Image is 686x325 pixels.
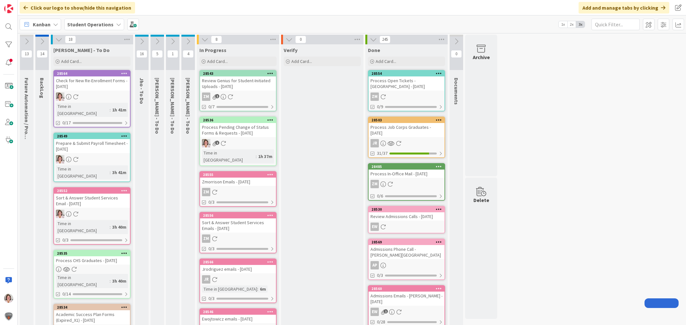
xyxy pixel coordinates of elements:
img: EW [4,294,13,303]
a: 28555Zmorrison Emails - [DATE]ZM0/3 [199,171,277,207]
div: 28530Review Admissions Calls - [DATE] [369,206,444,221]
div: 28569 [371,240,444,244]
span: 0 [295,36,306,43]
a: 28536Process Pending Change of Status Forms & Requests - [DATE]EWTime in [GEOGRAPHIC_DATA]:1h 37m [199,117,277,166]
a: 28564Check for New Re-Enrollment Forms - [DATE]EWTime in [GEOGRAPHIC_DATA]:1h 41m0/17 [53,70,131,127]
a: 28556Sort & Answer Student Services Emails - [DATE]ZM0/3 [199,212,277,253]
a: 28552Sort & Answer Student Services Email - [DATE]EWTime in [GEOGRAPHIC_DATA]:3h 40m0/3 [53,187,131,245]
span: : [110,106,111,113]
div: 28485Process In-Office Mail - [DATE] [369,164,444,178]
span: 0/3 [377,272,383,279]
div: Review Genius for Student-Initiated Uploads - [DATE] [200,76,276,91]
div: 28535 [54,250,130,256]
div: 28554Process Open Tickets - [GEOGRAPHIC_DATA] - [DATE] [369,71,444,91]
div: ZM [202,188,210,196]
span: Amanda - To Do [185,78,191,134]
div: Time in [GEOGRAPHIC_DATA] [56,274,110,288]
a: 28569Admissions Phone Call - [PERSON_NAME][GEOGRAPHIC_DATA]AP0/3 [368,239,445,280]
span: 0/9 [377,103,383,110]
span: 1 [384,309,388,313]
span: 4 [183,50,194,58]
span: 1 [215,141,219,145]
div: 28566 [200,259,276,265]
span: 0/3 [62,237,69,243]
span: 0/6 [377,193,383,199]
div: 28555 [200,172,276,178]
div: 28556Sort & Answer Student Services Emails - [DATE] [200,213,276,233]
span: : [257,285,258,293]
div: Process In-Office Mail - [DATE] [369,170,444,178]
div: 28543 [200,71,276,76]
div: 1h 37m [257,153,274,160]
div: Sort & Answer Student Services Email - [DATE] [54,194,130,208]
div: 28535Process CHS Graduates - [DATE] [54,250,130,265]
span: Add Card... [207,58,228,64]
div: Process Open Tickets - [GEOGRAPHIC_DATA] - [DATE] [369,76,444,91]
div: 28564 [57,71,130,76]
span: 2x [567,21,576,28]
div: ZM [369,180,444,188]
div: 28536 [200,117,276,123]
b: Student Operations [67,21,114,28]
a: 28535Process CHS Graduates - [DATE]Time in [GEOGRAPHIC_DATA]:3h 40m0/14 [53,250,131,299]
span: Kanban [33,21,50,28]
span: 0/7 [208,103,215,110]
span: Emilie - To Do [53,47,110,53]
span: 0/3 [208,295,215,302]
span: 1x [559,21,567,28]
a: 28530Review Admissions Calls - [DATE]EW [368,206,445,233]
img: EW [56,210,64,218]
div: ZM [202,234,210,243]
div: ZM [200,188,276,196]
span: 0/3 [208,199,215,206]
span: 18 [65,36,76,43]
div: Admissions Emails - [PERSON_NAME] - [DATE] [369,292,444,306]
div: JR [369,139,444,147]
span: 3x [576,21,585,28]
div: Time in [GEOGRAPHIC_DATA] [56,165,110,180]
div: Academic Success Plan Forms (Expired_X1) - [DATE] [54,310,130,324]
span: 13 [21,50,32,58]
div: 28564Check for New Re-Enrollment Forms - [DATE] [54,71,130,91]
div: 28556 [200,213,276,218]
div: Review Admissions Calls - [DATE] [369,212,444,221]
div: Click our logo to show/hide this navigation [20,2,135,13]
div: Delete [473,196,489,204]
span: Done [368,47,380,53]
div: Process Pending Change of Status Forms & Requests - [DATE] [200,123,276,137]
div: Archive [473,53,490,61]
div: JR [202,275,210,284]
span: Add Card... [61,58,82,64]
div: 28554 [369,71,444,76]
div: 28546 [203,310,276,314]
div: 28546 [200,309,276,315]
div: 28536 [203,118,276,122]
div: Process CHS Graduates - [DATE] [54,256,130,265]
div: 28530 [369,206,444,212]
div: Time in [GEOGRAPHIC_DATA] [56,103,110,117]
a: 28503Process Job Corps Graduates - [DATE]JR31/37 [368,117,445,158]
div: 6m [258,285,268,293]
div: 28552 [57,189,130,193]
div: ZM [200,234,276,243]
span: 0/14 [62,291,71,297]
span: : [256,153,257,160]
span: 245 [380,36,390,43]
span: 0/3 [208,245,215,252]
span: 31/37 [377,150,388,157]
div: 28485 [369,164,444,170]
div: Time in [GEOGRAPHIC_DATA] [56,220,110,234]
span: : [110,169,111,176]
div: 28555 [203,172,276,177]
div: 28549Prepare & Submit Payroll Timesheet - [DATE] [54,133,130,153]
div: JR [200,275,276,284]
div: Add and manage tabs by clicking [579,2,669,13]
div: 28530 [371,207,444,212]
img: EW [202,139,210,147]
div: 3h 40m [111,277,128,285]
span: Add Card... [291,58,312,64]
div: ZM [200,92,276,101]
span: 8 [211,36,222,43]
div: EW [54,155,130,163]
div: Time in [GEOGRAPHIC_DATA] [202,149,256,163]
